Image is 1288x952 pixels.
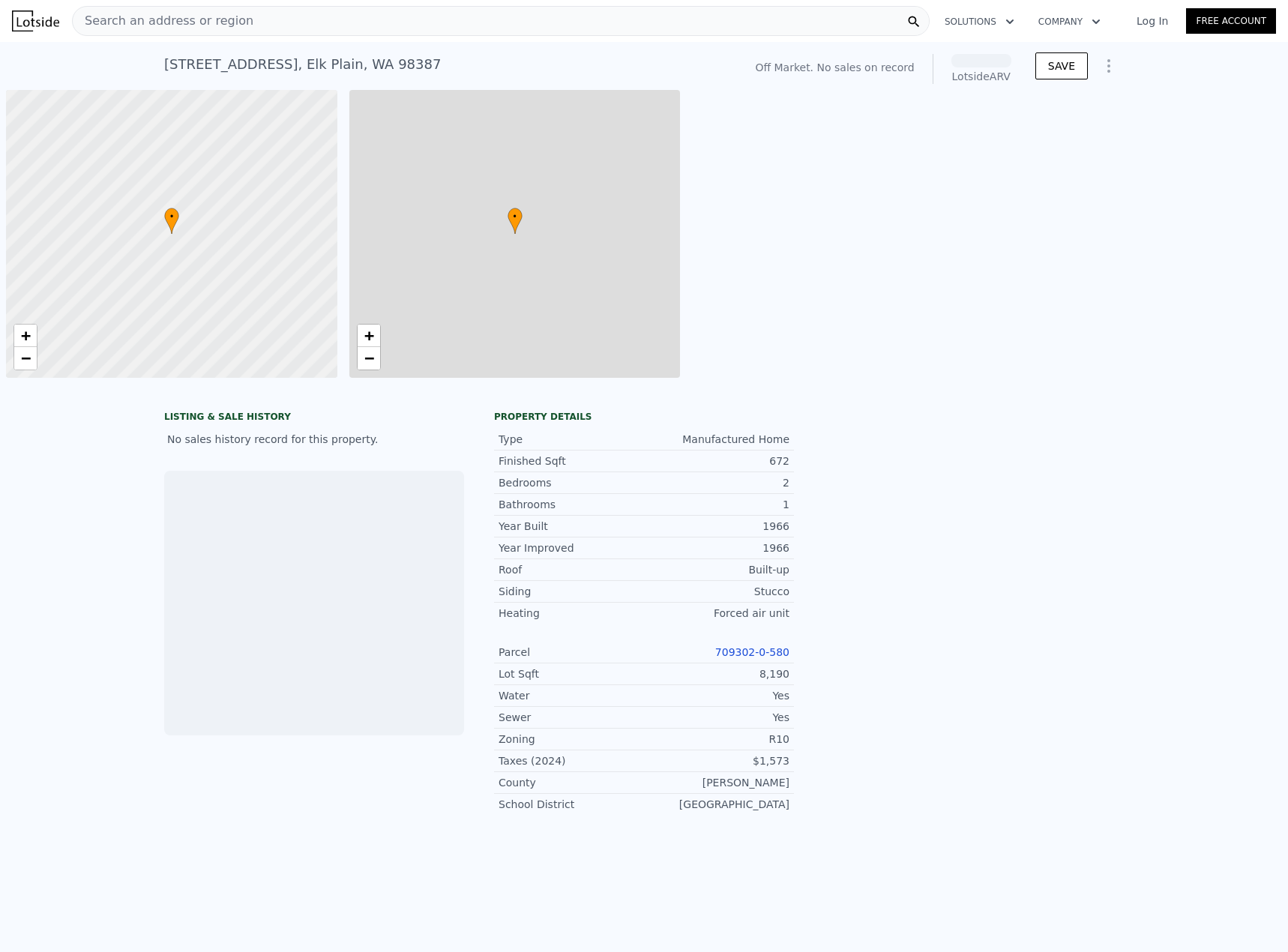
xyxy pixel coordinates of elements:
[1186,8,1276,34] a: Free Account
[499,540,644,555] div: Year Improved
[499,606,644,621] div: Heating
[644,584,789,599] div: Stucco
[494,411,794,423] div: Property details
[499,688,644,703] div: Water
[499,732,644,747] div: Zoning
[164,210,179,223] span: •
[499,562,644,577] div: Roof
[644,497,789,512] div: 1
[644,540,789,555] div: 1966
[499,497,644,512] div: Bathrooms
[499,519,644,534] div: Year Built
[364,349,373,367] span: −
[644,519,789,534] div: 1966
[358,347,380,370] a: Zoom out
[715,646,789,658] a: 709302-0-580
[644,688,789,703] div: Yes
[164,411,464,426] div: LISTING & SALE HISTORY
[644,454,789,469] div: 672
[499,432,644,447] div: Type
[499,454,644,469] div: Finished Sqft
[1119,13,1186,28] a: Log In
[1094,51,1124,81] button: Show Options
[499,475,644,490] div: Bedrooms
[644,732,789,747] div: R10
[755,60,914,75] div: Off Market. No sales on record
[644,797,789,812] div: [GEOGRAPHIC_DATA]
[499,710,644,725] div: Sewer
[644,710,789,725] div: Yes
[499,797,644,812] div: School District
[73,12,253,30] span: Search an address or region
[499,775,644,790] div: County
[364,326,373,345] span: +
[508,208,523,234] div: •
[644,753,789,768] div: $1,573
[164,54,441,75] div: [STREET_ADDRESS] , Elk Plain , WA 98387
[951,69,1011,84] div: Lotside ARV
[164,208,179,234] div: •
[644,432,789,447] div: Manufactured Home
[508,210,523,223] span: •
[644,775,789,790] div: [PERSON_NAME]
[14,347,37,370] a: Zoom out
[644,562,789,577] div: Built-up
[644,666,789,681] div: 8,190
[644,606,789,621] div: Forced air unit
[358,325,380,347] a: Zoom in
[12,10,59,31] img: Lotside
[644,475,789,490] div: 2
[164,426,464,453] div: No sales history record for this property.
[1035,52,1088,79] button: SAVE
[499,666,644,681] div: Lot Sqft
[499,645,644,660] div: Parcel
[1026,8,1113,35] button: Company
[499,584,644,599] div: Siding
[21,349,31,367] span: −
[499,753,644,768] div: Taxes (2024)
[14,325,37,347] a: Zoom in
[933,8,1026,35] button: Solutions
[21,326,31,345] span: +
